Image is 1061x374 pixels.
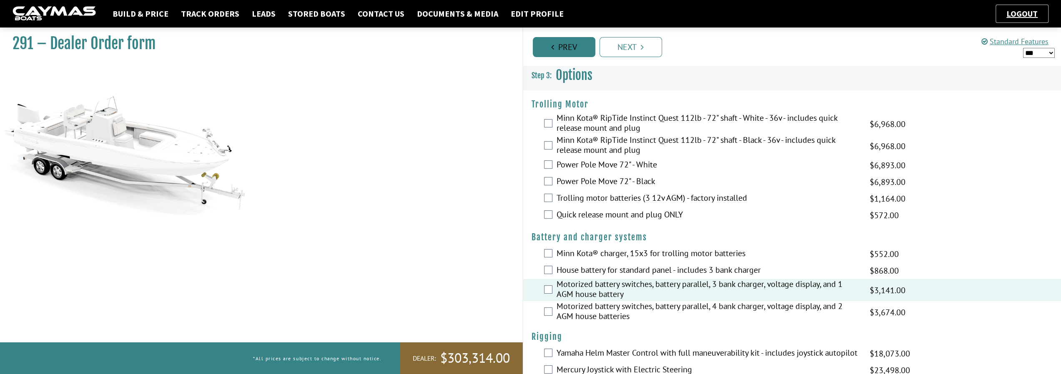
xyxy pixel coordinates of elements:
[870,176,905,188] span: $6,893.00
[440,349,510,367] span: $303,314.00
[870,140,905,152] span: $6,968.00
[870,284,905,297] span: $3,141.00
[557,176,859,188] label: Power Pole Move 72" - Black
[532,99,1053,110] h4: Trolling Motor
[108,8,173,19] a: Build & Price
[870,347,910,360] span: $18,073.00
[557,279,859,301] label: Motorized battery switches, battery parallel, 3 bank charger, voltage display, and 1 AGM house ba...
[870,209,899,222] span: $572.00
[599,37,662,57] a: Next
[557,113,859,135] label: Minn Kota® RipTide Instinct Quest 112lb - 72" shaft - White - 36v - includes quick release mount ...
[557,209,859,222] label: Quick release mount and plug ONLY
[557,135,859,157] label: Minn Kota® RipTide Instinct Quest 112lb - 72" shaft - Black - 36v - includes quick release mount ...
[13,6,96,22] img: caymas-dealer-connect-2ed40d3bc7270c1d8d7ffb4b79bf05adc795679939227970def78ec6f6c03838.gif
[248,8,280,19] a: Leads
[870,264,899,277] span: $868.00
[177,8,243,19] a: Track Orders
[1002,8,1042,19] a: Logout
[13,34,502,53] h1: 291 – Dealer Order form
[870,192,905,205] span: $1,164.00
[532,332,1053,342] h4: Rigging
[413,8,502,19] a: Documents & Media
[253,352,381,365] p: *All prices are subject to change without notice.
[354,8,409,19] a: Contact Us
[557,193,859,205] label: Trolling motor batteries (3 12v AGM) - factory installed
[870,118,905,130] span: $6,968.00
[870,248,899,260] span: $552.00
[533,37,595,57] a: Prev
[557,301,859,323] label: Motorized battery switches, battery parallel, 4 bank charger, voltage display, and 2 AGM house ba...
[413,354,436,363] span: Dealer:
[870,306,905,319] span: $3,674.00
[981,37,1048,46] a: Standard Features
[400,342,522,374] a: Dealer:$303,314.00
[532,232,1053,242] h4: Battery and charger systems
[284,8,349,19] a: Stored Boats
[557,248,859,260] label: Minn Kota® charger, 15x3 for trolling motor batteries
[870,159,905,172] span: $6,893.00
[557,160,859,172] label: Power Pole Move 72" - White
[557,265,859,277] label: House battery for standard panel - includes 3 bank charger
[557,348,859,360] label: Yamaha Helm Master Control with full maneuverability kit - includes joystick autopilot
[507,8,568,19] a: Edit Profile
